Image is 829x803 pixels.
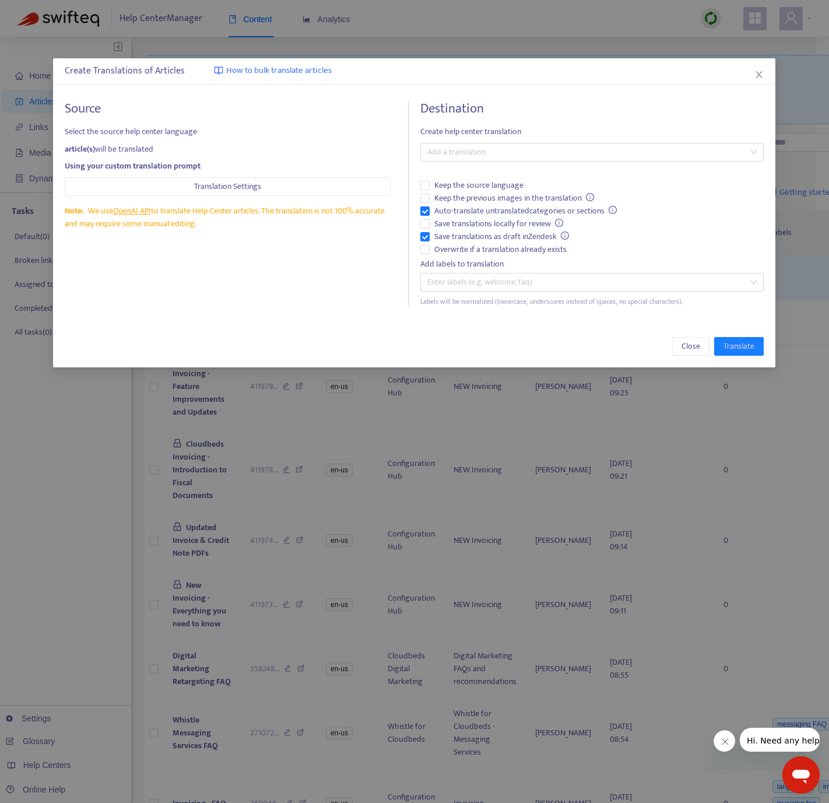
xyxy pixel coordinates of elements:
[7,8,84,17] span: Hi. Need any help?
[65,160,391,173] div: Using your custom translation prompt
[609,206,617,214] span: info-circle
[65,177,391,196] button: Translation Settings
[65,142,95,156] strong: article(s)
[430,243,571,256] span: Overwrite if a translation already exists
[782,756,820,794] iframe: Button to launch messaging window
[714,730,736,752] iframe: Close message
[673,337,710,356] button: Close
[561,232,570,240] span: info-circle
[430,205,622,218] span: Auto-translate untranslated categories or sections
[65,205,391,230] div: We use to translate Help Center articles. The translation is not 100% accurate and may require so...
[420,101,764,117] h4: Destination
[65,204,83,218] span: Note:
[65,143,391,156] div: will be translated
[586,193,595,201] span: info-circle
[226,64,332,78] span: How to bulk translate articles
[420,296,764,307] div: Labels will be normalized (lowercase, underscores instead of spaces, no special characters).
[65,101,391,117] h4: Source
[430,192,599,205] span: Keep the previous images in the translation
[755,70,764,79] span: close
[430,218,568,230] span: Save translations locally for review
[420,125,764,138] span: Create help center translation
[194,180,261,193] span: Translation Settings
[214,64,332,78] a: How to bulk translate articles
[740,728,820,752] iframe: Message from company
[113,204,151,218] a: OpenAI API
[65,125,391,138] span: Select the source help center language
[214,66,223,75] img: image-link
[753,68,766,81] button: Close
[420,258,764,271] div: Add labels to translation
[682,340,701,353] span: Close
[65,64,764,78] div: Create Translations of Articles
[715,337,764,356] button: Translate
[430,179,528,192] span: Keep the source language
[556,219,564,227] span: info-circle
[430,230,574,243] span: Save translations as draft in Zendesk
